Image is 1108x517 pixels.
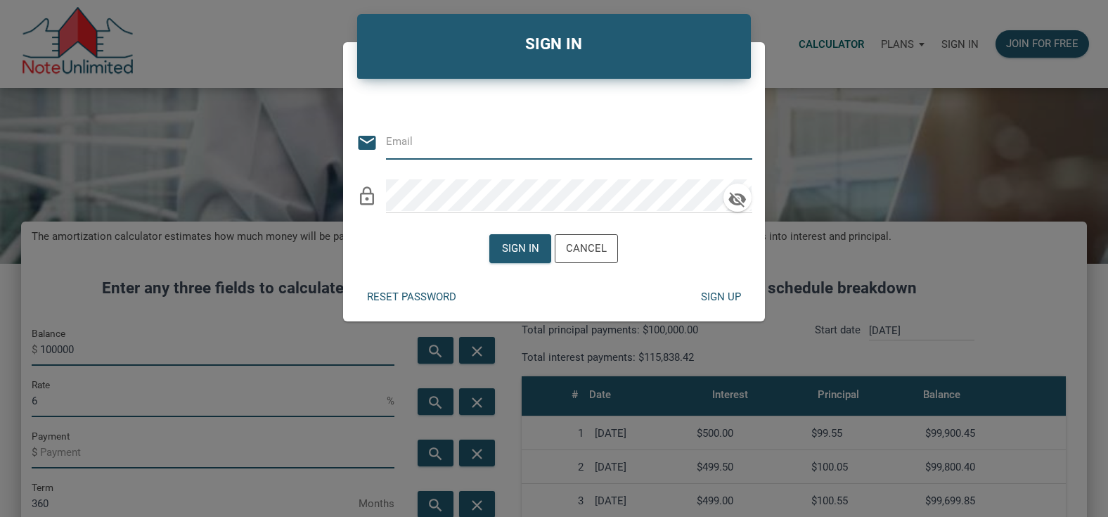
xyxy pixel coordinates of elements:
div: Cancel [566,241,607,257]
button: Sign in [489,234,551,263]
h4: SIGN IN [368,32,740,56]
i: lock_outline [356,186,378,207]
button: Reset password [356,283,467,311]
div: Reset password [367,289,456,305]
button: Sign up [690,283,752,311]
div: Sign in [502,241,539,257]
i: email [356,132,378,153]
button: Cancel [555,234,618,263]
input: Email [386,126,731,158]
div: Sign up [701,289,741,305]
